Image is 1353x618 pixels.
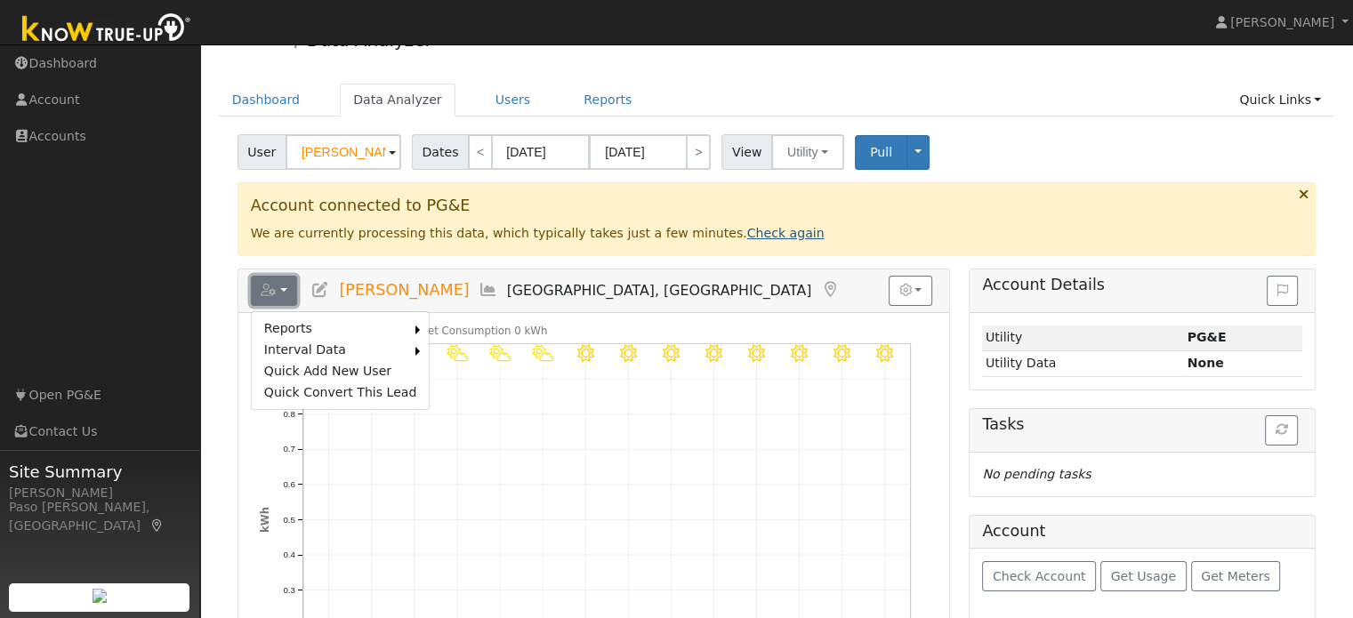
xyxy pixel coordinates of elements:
button: Issue History [1267,276,1298,306]
i: 8/20 - Clear [663,344,680,361]
i: 8/18 - Clear [576,344,593,361]
button: Utility [771,134,844,170]
img: retrieve [93,589,107,603]
strong: ID: 17223475, authorized: 08/26/25 [1188,330,1227,344]
button: Get Meters [1191,561,1281,591]
span: User [238,134,286,170]
button: Refresh [1265,415,1298,445]
text: 0.5 [283,514,295,524]
a: < [468,134,493,170]
strong: None [1188,356,1224,370]
h5: Account [982,522,1045,540]
span: [PERSON_NAME] [339,281,469,299]
a: > [686,134,711,170]
i: 8/21 - Clear [705,344,722,361]
i: 8/25 - Clear [876,344,893,361]
button: Pull [855,135,907,170]
input: Select a User [286,134,401,170]
div: [PERSON_NAME] [9,484,190,502]
i: 8/17 - PartlyCloudy [532,344,554,361]
span: Get Meters [1201,569,1270,583]
td: Utility Data [982,350,1184,376]
text: kWh [258,507,270,533]
text: Net Consumption 0 kWh [420,324,547,336]
i: 8/19 - Clear [619,344,636,361]
a: Edit User (36214) [310,281,330,299]
i: 8/23 - Clear [791,344,808,361]
i: 8/22 - Clear [748,344,765,361]
a: Multi-Series Graph [479,281,498,299]
a: Map [149,518,165,533]
h3: Account connected to PG&E [251,197,1303,215]
button: Check Account [982,561,1096,591]
text: 0.7 [283,444,295,453]
i: 8/15 - PartlyCloudy [446,344,468,361]
a: Reports [252,318,416,340]
a: Quick Convert This Lead [252,382,430,404]
td: Utility [982,325,1184,351]
div: Paso [PERSON_NAME], [GEOGRAPHIC_DATA] [9,498,190,535]
text: 0.4 [283,550,295,559]
span: Check Account [993,569,1086,583]
text: 0.6 [283,479,295,489]
a: Dashboard [219,84,314,116]
i: 8/24 - Clear [834,344,850,361]
a: Quick Add New User [252,361,430,382]
a: Interval Data [252,340,416,361]
text: 0.8 [283,408,295,418]
a: Data Analyzer [307,29,432,51]
span: [GEOGRAPHIC_DATA], [GEOGRAPHIC_DATA] [507,282,812,299]
i: 8/16 - PartlyCloudy [488,344,511,361]
span: Site Summary [9,460,190,484]
text: 0.3 [283,584,295,594]
a: Reports [570,84,645,116]
a: Map [820,281,840,299]
h5: Tasks [982,415,1302,434]
span: Pull [870,145,892,159]
a: Check again [747,226,825,240]
a: Quick Links [1226,84,1334,116]
span: Get Usage [1111,569,1176,583]
span: View [721,134,772,170]
div: We are currently processing this data, which typically takes just a few minutes. [238,182,1317,255]
a: Data Analyzer [340,84,455,116]
span: Dates [412,134,469,170]
button: Get Usage [1100,561,1187,591]
img: Know True-Up [13,10,200,50]
a: Accounts [231,32,288,46]
span: [PERSON_NAME] [1230,15,1334,29]
i: No pending tasks [982,467,1091,481]
a: Users [482,84,544,116]
h5: Account Details [982,276,1302,294]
